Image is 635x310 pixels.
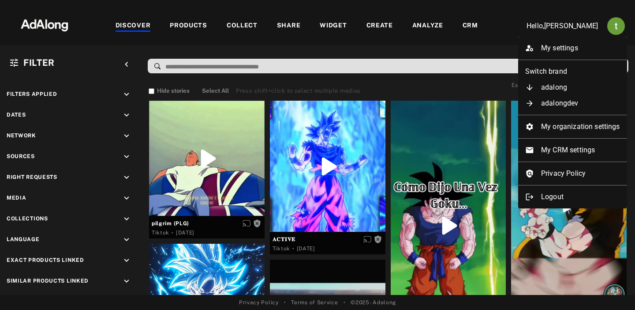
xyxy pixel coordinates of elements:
[518,95,627,111] li: adalongdev
[518,189,627,205] li: Logout
[518,119,627,135] li: My organization settings
[518,40,627,56] li: My settings
[518,64,627,79] li: Switch brand
[518,166,627,181] a: Privacy Policy
[518,142,627,158] li: My CRM settings
[518,79,627,95] li: adalong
